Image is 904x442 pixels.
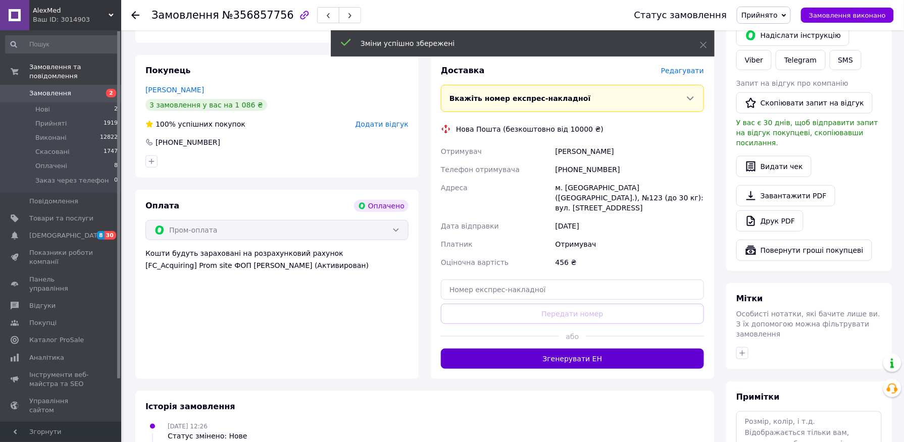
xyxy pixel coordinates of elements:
[554,235,706,253] div: Отримувач
[29,248,93,266] span: Показники роботи компанії
[131,10,139,20] div: Повернутися назад
[152,9,219,21] span: Замовлення
[736,92,873,114] button: Скопіювати запит на відгук
[114,176,118,185] span: 0
[106,89,116,97] span: 2
[554,160,706,179] div: [PHONE_NUMBER]
[145,248,409,270] div: Кошти будуть зараховані на розрахунковий рахунок
[354,200,409,212] div: Оплачено
[145,99,267,111] div: 3 замовлення у вас на 1 086 ₴
[145,86,204,94] a: [PERSON_NAME]
[361,38,675,48] div: Зміни успішно збережені
[736,119,878,147] span: У вас є 30 днів, щоб відправити запит на відгук покупцеві, скопіювавши посилання.
[554,217,706,235] div: [DATE]
[441,240,473,248] span: Платник
[168,431,247,441] div: Статус змінено: Нове
[145,260,409,270] div: [FC_Acquiring] Prom site ФОП [PERSON_NAME] (Активирован)
[736,240,872,261] button: Повернути гроші покупцеві
[100,133,118,142] span: 12822
[105,231,116,240] span: 30
[736,392,780,402] span: Примітки
[29,275,93,293] span: Панель управління
[554,179,706,217] div: м. [GEOGRAPHIC_DATA] ([GEOGRAPHIC_DATA].), №123 (до 30 кг): вул. [STREET_ADDRESS]
[33,6,109,15] span: AlexMed
[356,120,409,128] span: Додати відгук
[145,66,191,75] span: Покупець
[776,50,825,70] a: Telegram
[145,402,235,411] span: Історія замовлення
[559,332,585,342] span: або
[29,336,84,345] span: Каталог ProSale
[801,8,894,23] button: Замовлення виконано
[736,156,812,177] button: Видати чек
[554,253,706,271] div: 456 ₴
[29,214,93,223] span: Товари та послуги
[35,119,67,128] span: Прийняті
[29,231,104,240] span: [DEMOGRAPHIC_DATA]
[114,161,118,171] span: 8
[661,67,704,75] span: Редагувати
[441,165,520,174] span: Телефон отримувача
[145,201,179,210] span: Оплата
[634,10,727,20] div: Статус замовлення
[156,120,176,128] span: 100%
[449,94,591,102] span: Вкажіть номер експрес-накладної
[736,25,849,46] button: Надіслати інструкцію
[736,50,772,70] a: Viber
[35,105,50,114] span: Нові
[33,15,121,24] div: Ваш ID: 3014903
[554,142,706,160] div: [PERSON_NAME]
[29,89,71,98] span: Замовлення
[736,79,848,87] span: Запит на відгук про компанію
[168,423,208,430] span: [DATE] 12:26
[29,301,56,310] span: Відгуки
[104,119,118,128] span: 1919
[114,105,118,114] span: 2
[441,66,485,75] span: Доставка
[441,184,468,192] span: Адреса
[155,137,221,147] div: [PHONE_NUMBER]
[29,370,93,389] span: Інструменти веб-майстра та SEO
[441,280,704,300] input: Номер експрес-накладної
[35,133,67,142] span: Виконані
[741,11,778,19] span: Прийнято
[441,258,509,266] span: Оціночна вартість
[35,176,109,185] span: Заказ через телефон
[96,231,105,240] span: 8
[736,294,763,303] span: Мітки
[736,210,803,232] a: Друк PDF
[29,353,64,362] span: Аналітика
[35,147,70,156] span: Скасовані
[29,63,121,81] span: Замовлення та повідомлення
[441,349,704,369] button: Згенерувати ЕН
[736,310,880,338] span: Особисті нотатки, які бачите лише ви. З їх допомогою можна фільтрувати замовлення
[809,12,886,19] span: Замовлення виконано
[29,397,93,415] span: Управління сайтом
[104,147,118,156] span: 1747
[35,161,67,171] span: Оплачені
[222,9,294,21] span: №356857756
[830,50,862,70] button: SMS
[441,147,482,155] span: Отримувач
[5,35,119,53] input: Пошук
[441,222,499,230] span: Дата відправки
[736,185,835,206] a: Завантажити PDF
[454,124,606,134] div: Нова Пошта (безкоштовно від 10000 ₴)
[29,197,78,206] span: Повідомлення
[29,318,57,327] span: Покупці
[145,119,245,129] div: успішних покупок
